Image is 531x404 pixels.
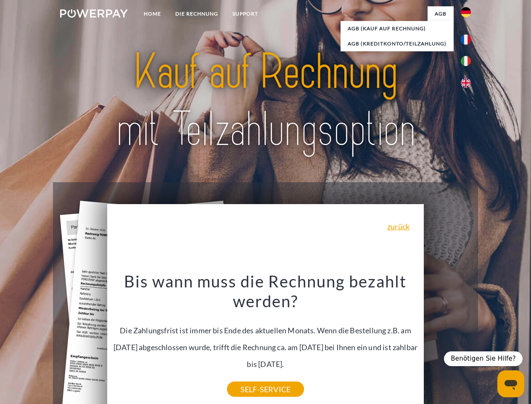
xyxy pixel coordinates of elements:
[461,35,471,45] img: fr
[80,40,451,161] img: title-powerpay_de.svg
[461,7,471,17] img: de
[444,351,523,366] div: Benötigen Sie Hilfe?
[428,6,454,21] a: agb
[112,271,419,389] div: Die Zahlungsfrist ist immer bis Ende des aktuellen Monats. Wenn die Bestellung z.B. am [DATE] abg...
[341,21,454,36] a: AGB (Kauf auf Rechnung)
[112,271,419,311] h3: Bis wann muss die Rechnung bezahlt werden?
[60,9,128,18] img: logo-powerpay-white.svg
[225,6,265,21] a: SUPPORT
[387,223,409,230] a: zurück
[137,6,168,21] a: Home
[461,78,471,88] img: en
[461,56,471,66] img: it
[168,6,225,21] a: DIE RECHNUNG
[341,36,454,51] a: AGB (Kreditkonto/Teilzahlung)
[497,370,524,397] iframe: Schaltfläche zum Öffnen des Messaging-Fensters; Konversation läuft
[227,382,304,397] a: SELF-SERVICE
